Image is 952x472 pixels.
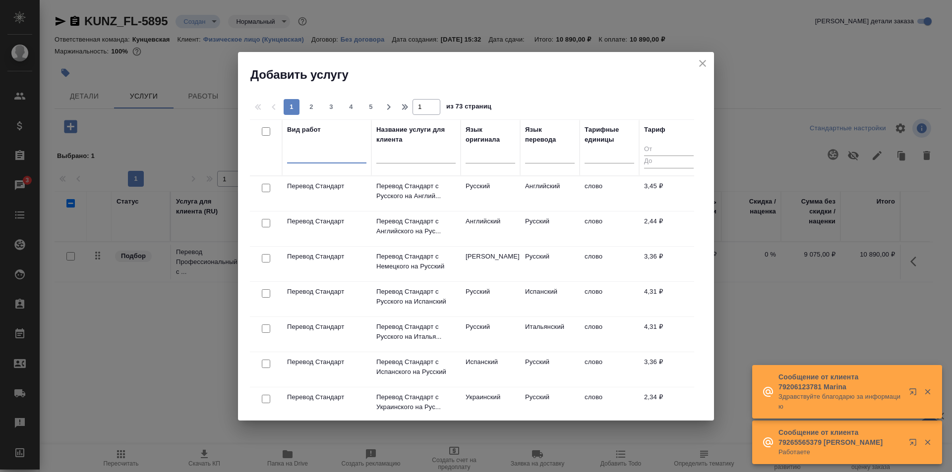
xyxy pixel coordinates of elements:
[580,387,639,422] td: слово
[250,67,714,83] h2: Добавить услугу
[639,317,699,352] td: 4,31 ₽
[287,181,366,191] p: Перевод Стандарт
[520,317,580,352] td: Итальянский
[287,392,366,402] p: Перевод Стандарт
[644,156,694,168] input: До
[343,102,359,112] span: 4
[363,99,379,115] button: 5
[695,56,710,71] button: close
[520,247,580,281] td: Русский
[917,387,938,396] button: Закрыть
[778,447,902,457] p: Работаете
[466,125,515,145] div: Язык оригинала
[903,382,927,406] button: Открыть в новой вкладке
[461,176,520,211] td: Русский
[580,211,639,246] td: слово
[520,211,580,246] td: Русский
[363,102,379,112] span: 5
[580,317,639,352] td: слово
[778,392,902,412] p: Здравствуйте благодарю за информацию
[917,438,938,447] button: Закрыть
[520,176,580,211] td: Английский
[585,125,634,145] div: Тарифные единицы
[778,427,902,447] p: Сообщение от клиента 79265565379 [PERSON_NAME]
[461,387,520,422] td: Украинский
[376,392,456,412] p: Перевод Стандарт с Украинского на Рус...
[303,102,319,112] span: 2
[343,99,359,115] button: 4
[639,352,699,387] td: 3,36 ₽
[639,387,699,422] td: 2,34 ₽
[376,252,456,271] p: Перевод Стандарт с Немецкого на Русский
[644,125,665,135] div: Тариф
[639,247,699,281] td: 3,36 ₽
[287,357,366,367] p: Перевод Стандарт
[580,282,639,316] td: слово
[287,287,366,297] p: Перевод Стандарт
[376,181,456,201] p: Перевод Стандарт с Русского на Англий...
[639,176,699,211] td: 3,45 ₽
[639,211,699,246] td: 2,44 ₽
[323,99,339,115] button: 3
[639,282,699,316] td: 4,31 ₽
[778,372,902,392] p: Сообщение от клиента 79206123781 Marina
[376,322,456,342] p: Перевод Стандарт с Русского на Италья...
[903,432,927,456] button: Открыть в новой вкладке
[520,352,580,387] td: Русский
[287,252,366,262] p: Перевод Стандарт
[461,211,520,246] td: Английский
[461,352,520,387] td: Испанский
[461,247,520,281] td: [PERSON_NAME]
[287,125,321,135] div: Вид работ
[580,247,639,281] td: слово
[525,125,575,145] div: Язык перевода
[287,322,366,332] p: Перевод Стандарт
[580,176,639,211] td: слово
[461,282,520,316] td: Русский
[376,287,456,307] p: Перевод Стандарт с Русского на Испанский
[376,357,456,377] p: Перевод Стандарт с Испанского на Русский
[644,144,694,156] input: От
[461,317,520,352] td: Русский
[446,101,491,115] span: из 73 страниц
[520,282,580,316] td: Испанский
[520,387,580,422] td: Русский
[376,125,456,145] div: Название услуги для клиента
[323,102,339,112] span: 3
[376,216,456,236] p: Перевод Стандарт с Английского на Рус...
[580,352,639,387] td: слово
[303,99,319,115] button: 2
[287,216,366,226] p: Перевод Стандарт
